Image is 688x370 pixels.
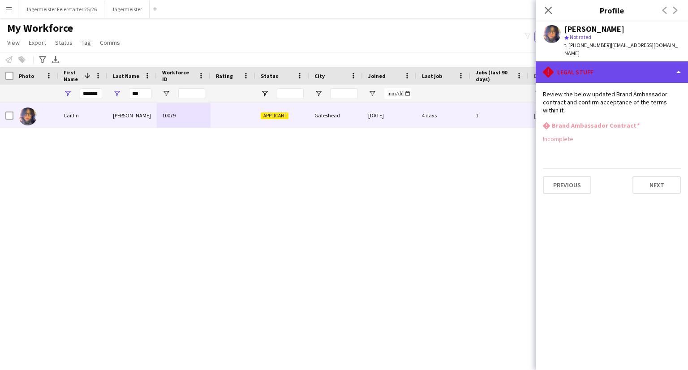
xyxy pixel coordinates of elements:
span: Last Name [113,73,139,79]
span: City [314,73,325,79]
span: Tag [82,39,91,47]
button: Open Filter Menu [261,90,269,98]
div: 10079 [157,103,211,128]
button: Open Filter Menu [113,90,121,98]
button: Open Filter Menu [162,90,170,98]
span: Applicant [261,112,288,119]
input: City Filter Input [331,88,357,99]
div: [PERSON_NAME] [107,103,157,128]
span: t. [PHONE_NUMBER] [564,42,611,48]
button: Everyone9,754 [534,31,579,42]
span: Jobs (last 90 days) [476,69,512,82]
button: Next [632,176,681,194]
div: Review the below updated Brand Ambassador contract and confirm acceptance of the terms within it. [543,90,681,115]
input: Joined Filter Input [384,88,411,99]
span: Status [55,39,73,47]
div: Gateshead [309,103,363,128]
span: View [7,39,20,47]
span: Status [261,73,278,79]
span: Export [29,39,46,47]
span: Not rated [570,34,591,40]
span: Last job [422,73,442,79]
input: First Name Filter Input [80,88,102,99]
button: Jägermeister Feierstarter 25/26 [18,0,104,18]
div: [DATE] [363,103,417,128]
h3: Brand Ambassador Contract [552,121,640,129]
span: Rating [216,73,233,79]
button: Previous [543,176,591,194]
input: Last Name Filter Input [129,88,151,99]
app-action-btn: Export XLSX [50,54,61,65]
div: Incomplete [543,135,681,143]
div: 4 days [417,103,470,128]
input: Workforce ID Filter Input [178,88,205,99]
a: Status [52,37,76,48]
img: Caitlin Cheng [19,108,37,125]
a: Export [25,37,50,48]
span: Joined [368,73,386,79]
a: Comms [96,37,124,48]
h3: Profile [536,4,688,16]
span: Photo [19,73,34,79]
a: View [4,37,23,48]
div: [PERSON_NAME] [564,25,624,33]
button: Open Filter Menu [314,90,322,98]
input: Status Filter Input [277,88,304,99]
button: Open Filter Menu [534,90,542,98]
div: Legal stuff [536,61,688,83]
span: Comms [100,39,120,47]
span: Workforce ID [162,69,194,82]
span: First Name [64,69,81,82]
span: My Workforce [7,22,73,35]
a: Tag [78,37,95,48]
div: Caitlin [58,103,107,128]
button: Jägermeister [104,0,150,18]
span: Email [534,73,548,79]
button: Open Filter Menu [368,90,376,98]
button: Open Filter Menu [64,90,72,98]
div: 1 [470,103,529,128]
span: | [EMAIL_ADDRESS][DOMAIN_NAME] [564,42,678,56]
app-action-btn: Advanced filters [37,54,48,65]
